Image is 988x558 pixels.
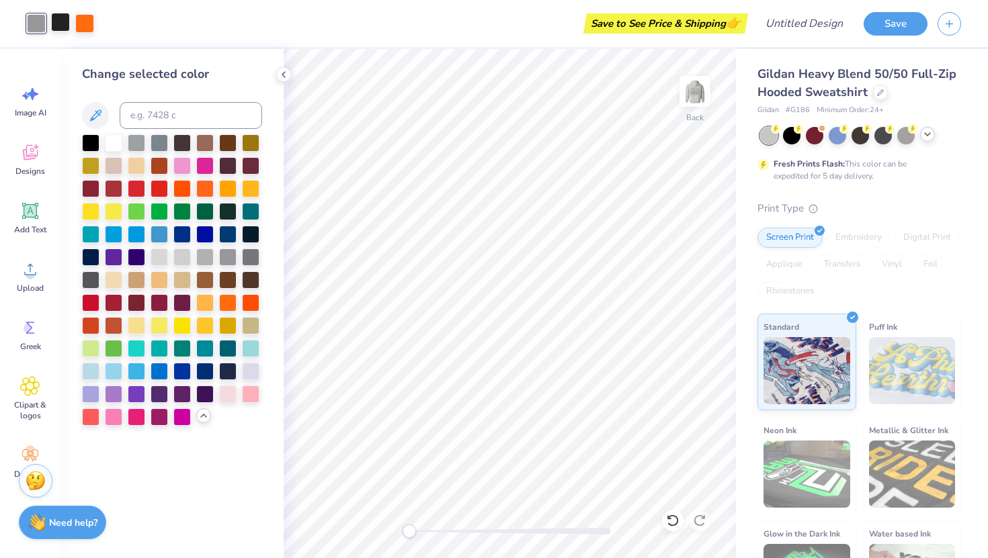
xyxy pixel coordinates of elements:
[864,12,928,36] button: Save
[873,254,911,275] div: Vinyl
[15,166,45,177] span: Designs
[757,281,823,301] div: Rhinestones
[686,111,704,124] div: Back
[587,13,745,34] div: Save to See Price & Shipping
[869,440,956,508] img: Metallic & Glitter Ink
[757,201,961,216] div: Print Type
[915,254,946,275] div: Foil
[120,102,262,129] input: e.g. 7428 c
[757,66,956,100] span: Gildan Heavy Blend 50/50 Full-Zip Hooded Sweatshirt
[869,320,897,334] span: Puff Ink
[82,65,262,83] div: Change selected color
[757,105,779,116] span: Gildan
[14,469,46,479] span: Decorate
[20,341,41,352] span: Greek
[682,78,708,105] img: Back
[817,105,884,116] span: Minimum Order: 24 +
[403,524,416,538] div: Accessibility label
[17,283,44,293] span: Upload
[869,337,956,404] img: Puff Ink
[869,423,948,437] span: Metallic & Glitter Ink
[815,254,869,275] div: Transfers
[827,228,891,248] div: Embroidery
[757,254,811,275] div: Applique
[764,423,796,437] span: Neon Ink
[757,228,823,248] div: Screen Print
[786,105,810,116] span: # G186
[49,516,97,529] strong: Need help?
[774,158,939,182] div: This color can be expedited for 5 day delivery.
[764,320,799,334] span: Standard
[764,526,840,541] span: Glow in the Dark Ink
[15,107,46,118] span: Image AI
[774,158,845,169] strong: Fresh Prints Flash:
[764,337,850,404] img: Standard
[895,228,960,248] div: Digital Print
[8,400,52,421] span: Clipart & logos
[726,15,741,31] span: 👉
[755,10,854,37] input: Untitled Design
[14,224,46,235] span: Add Text
[764,440,850,508] img: Neon Ink
[869,526,931,541] span: Water based Ink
